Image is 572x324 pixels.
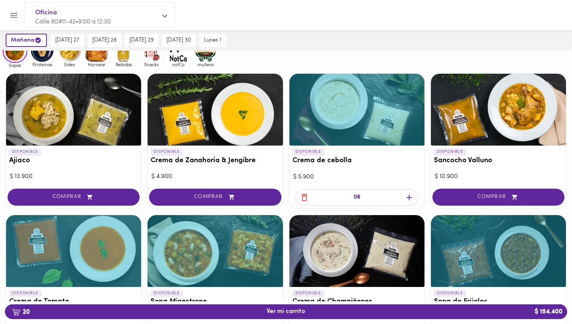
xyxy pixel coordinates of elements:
span: [DATE] 27 [55,37,79,44]
span: lunes 1 [204,37,221,44]
span: mañana [11,37,42,44]
span: COMPRAR [17,194,130,200]
div: Ajiaco [6,74,141,146]
button: [DATE] 29 [125,34,158,47]
span: COMPRAR [159,194,272,200]
button: COMPRAR [432,189,564,206]
b: 20 [7,307,34,317]
h3: Sopa Minestrone [151,298,280,306]
button: mañana [6,34,47,47]
p: 06 [354,193,360,202]
span: Snacks [139,62,163,67]
iframe: Messagebird Livechat Widget [528,280,564,316]
h3: Crema de Zanahoria & Jengibre [151,157,280,165]
span: [DATE] 28 [92,37,117,44]
img: Sopas [3,40,27,63]
span: Oficina [35,8,157,18]
p: DISPONIBLE [292,290,325,297]
h3: Sopa de Frijoles [434,298,563,306]
button: [DATE] 27 [51,34,84,47]
button: [DATE] 28 [88,34,121,47]
p: DISPONIBLE [151,290,183,297]
h3: Crema de cebolla [292,157,421,165]
p: DISPONIBLE [292,149,325,155]
span: mullens [193,62,218,67]
span: notCo [166,62,191,67]
div: $ 4.900 [151,172,279,181]
h3: Ajiaco [9,157,138,165]
button: COMPRAR [8,189,140,206]
p: DISPONIBLE [434,290,466,297]
div: Crema de cebolla [289,74,424,146]
p: DISPONIBLE [9,290,41,297]
span: COMPRAR [442,194,555,200]
span: Proteinas [30,62,54,67]
button: 20Ver mi carrito$ 154.400 [5,304,567,319]
h3: Crema de Champiñones [292,298,421,306]
div: Sopa de Frijoles [431,215,566,287]
button: COMPRAR [149,189,281,206]
p: DISPONIBLE [151,149,183,155]
button: Menu [5,6,23,25]
div: Crema de Zanahoria & Jengibre [148,74,283,146]
h3: Sancocho Valluno [434,157,563,165]
button: lunes 1 [199,34,226,47]
span: Hornear [84,62,109,67]
button: [DATE] 30 [162,34,196,47]
span: Calle 80#11-42 • 9:00 a 12:30 [35,19,111,25]
div: $ 10.900 [435,172,562,181]
span: [DATE] 29 [129,37,154,44]
span: [DATE] 30 [166,37,191,44]
img: cart.png [12,308,20,316]
div: Crema de Tomate [6,215,141,287]
div: Sopa Minestrone [148,215,283,287]
p: DISPONIBLE [9,149,41,155]
span: Bebidas [112,62,136,67]
p: DISPONIBLE [434,149,466,155]
span: Ver mi carrito [267,308,305,315]
h3: Crema de Tomate [9,298,138,306]
span: Sopas [3,63,27,68]
span: Sides [57,62,82,67]
div: Sancocho Valluno [431,74,566,146]
div: $ 5.900 [293,173,421,181]
div: Crema de Champiñones [289,215,424,287]
div: $ 13.900 [10,172,137,181]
